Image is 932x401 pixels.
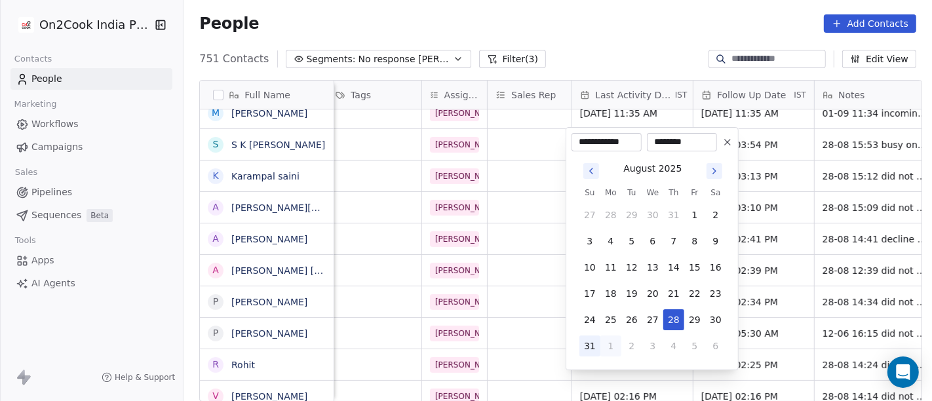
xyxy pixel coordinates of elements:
[582,162,600,180] button: Go to previous month
[642,231,663,252] button: 6
[663,231,684,252] button: 7
[705,231,726,252] button: 9
[684,335,705,356] button: 5
[621,335,642,356] button: 2
[579,283,600,304] button: 17
[600,186,621,199] th: Monday
[600,204,621,225] button: 28
[684,204,705,225] button: 1
[600,283,621,304] button: 18
[579,335,600,356] button: 31
[663,283,684,304] button: 21
[684,231,705,252] button: 8
[705,283,726,304] button: 23
[579,309,600,330] button: 24
[623,162,682,176] div: August 2025
[579,186,600,199] th: Sunday
[642,257,663,278] button: 13
[621,283,642,304] button: 19
[642,204,663,225] button: 30
[684,257,705,278] button: 15
[705,204,726,225] button: 2
[663,186,684,199] th: Thursday
[621,204,642,225] button: 29
[684,283,705,304] button: 22
[600,309,621,330] button: 25
[579,231,600,252] button: 3
[621,309,642,330] button: 26
[642,335,663,356] button: 3
[621,231,642,252] button: 5
[705,309,726,330] button: 30
[705,186,726,199] th: Saturday
[663,309,684,330] button: 28
[663,204,684,225] button: 31
[705,162,724,180] button: Go to next month
[621,257,642,278] button: 12
[579,204,600,225] button: 27
[579,257,600,278] button: 10
[684,309,705,330] button: 29
[684,186,705,199] th: Friday
[621,186,642,199] th: Tuesday
[642,283,663,304] button: 20
[600,257,621,278] button: 11
[705,257,726,278] button: 16
[600,335,621,356] button: 1
[642,186,663,199] th: Wednesday
[663,257,684,278] button: 14
[642,309,663,330] button: 27
[705,335,726,356] button: 6
[663,335,684,356] button: 4
[600,231,621,252] button: 4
